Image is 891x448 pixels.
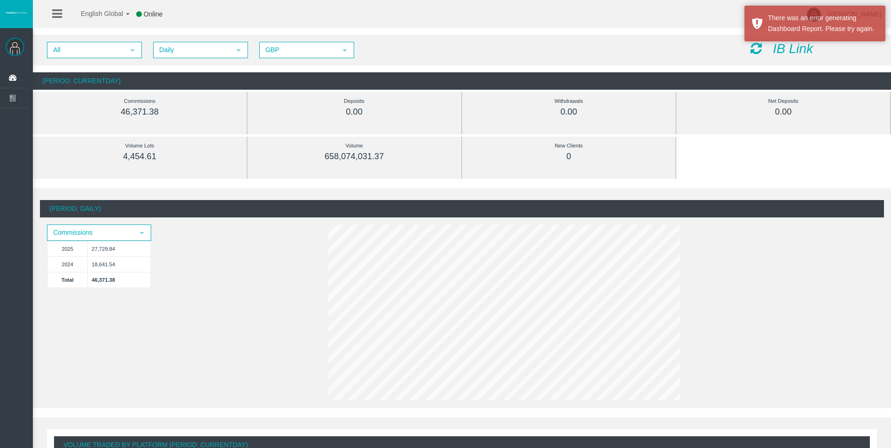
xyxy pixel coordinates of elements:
[269,96,440,107] div: Deposits
[235,46,242,54] span: select
[48,43,124,57] span: All
[269,140,440,151] div: Volume
[483,96,655,107] div: Withdrawals
[69,10,123,17] span: English Global
[54,96,225,107] div: Commissions
[88,256,150,272] td: 18,641.54
[697,107,869,117] div: 0.00
[483,107,655,117] div: 0.00
[54,151,225,162] div: 4,454.61
[341,46,349,54] span: select
[697,96,869,107] div: Net Deposits
[88,241,150,256] td: 27,729.84
[47,241,88,256] td: 2025
[33,72,891,90] div: (Period: CurrentDay)
[5,11,28,15] img: logo.svg
[129,46,136,54] span: select
[138,229,146,237] span: select
[768,13,878,34] div: There was an error generating Dashboard Report. Please try again.
[269,151,440,162] div: 658,074,031.37
[260,43,336,57] span: GBP
[88,272,150,287] td: 46,371.38
[154,43,230,57] span: Daily
[751,42,762,55] i: Reload Dashboard
[47,256,88,272] td: 2024
[144,10,163,18] span: Online
[773,41,813,56] i: IB Link
[48,225,133,240] span: Commissions
[47,272,88,287] td: Total
[269,107,440,117] div: 0.00
[54,107,225,117] div: 46,371.38
[54,140,225,151] div: Volume Lots
[483,151,655,162] div: 0
[483,140,655,151] div: New Clients
[40,200,884,217] div: (Period: Daily)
